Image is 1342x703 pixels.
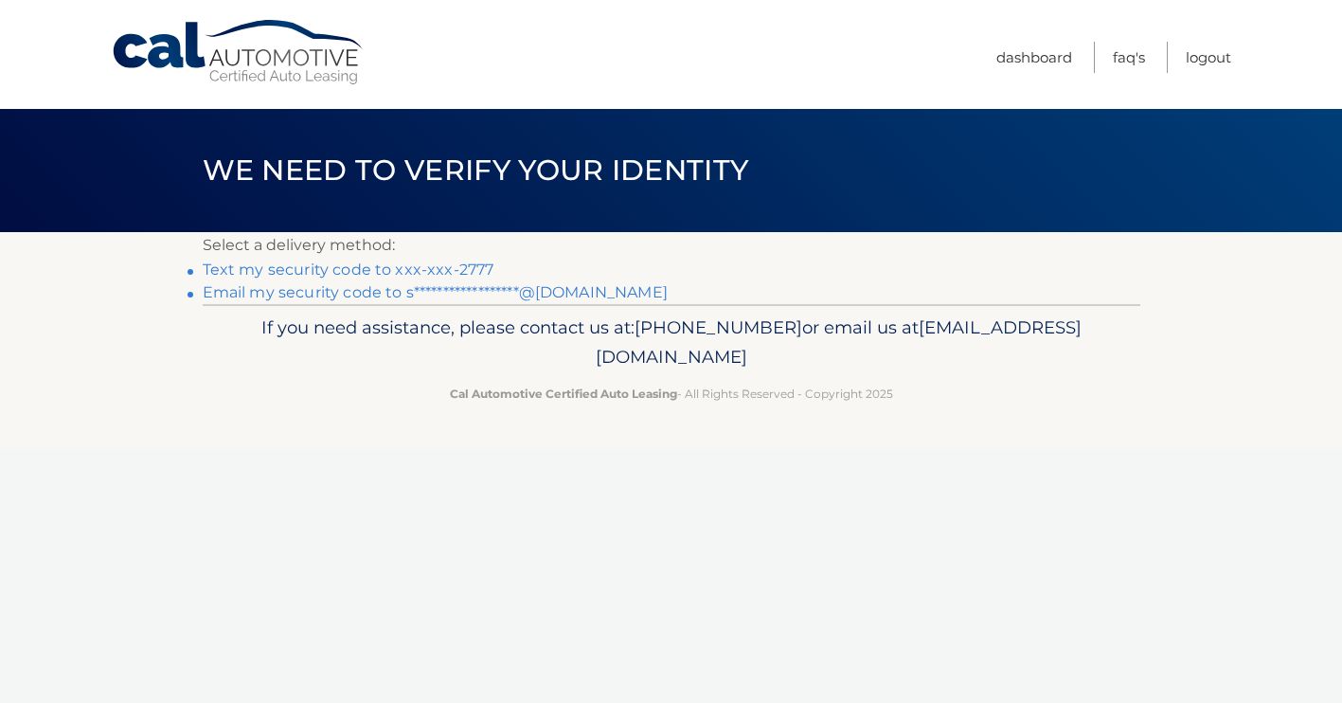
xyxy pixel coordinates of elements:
p: - All Rights Reserved - Copyright 2025 [215,384,1128,404]
a: Dashboard [996,42,1072,73]
span: We need to verify your identity [203,153,749,188]
a: Text my security code to xxx-xxx-2777 [203,261,494,279]
a: Logout [1186,42,1231,73]
a: FAQ's [1113,42,1145,73]
p: If you need assistance, please contact us at: or email us at [215,313,1128,373]
strong: Cal Automotive Certified Auto Leasing [450,387,677,401]
a: Cal Automotive [111,19,367,86]
p: Select a delivery method: [203,232,1140,259]
span: [PHONE_NUMBER] [635,316,802,338]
